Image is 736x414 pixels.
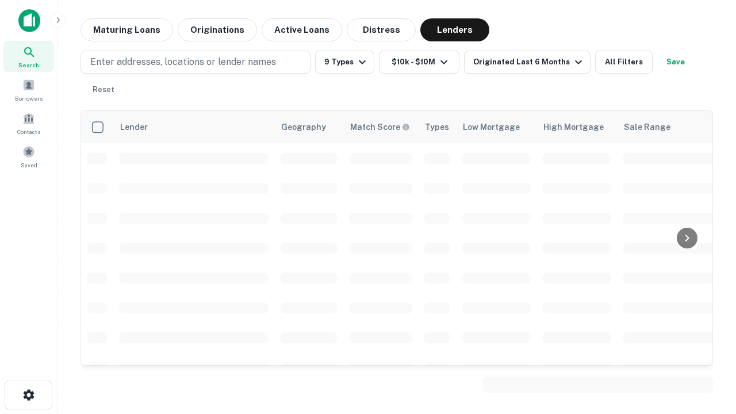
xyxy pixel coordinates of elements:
iframe: Chat Widget [678,285,736,340]
div: Types [425,120,449,134]
h6: Match Score [350,121,408,133]
p: Enter addresses, locations or lender names [90,55,276,69]
button: Enter addresses, locations or lender names [80,51,310,74]
a: Search [3,41,54,72]
button: Active Loans [262,18,342,41]
a: Borrowers [3,74,54,105]
div: Low Mortgage [463,120,520,134]
button: Reset [85,78,122,101]
button: Originated Last 6 Months [464,51,591,74]
span: Contacts [17,127,40,136]
div: Geography [281,120,326,134]
button: 9 Types [315,51,374,74]
th: High Mortgage [536,111,617,143]
span: Borrowers [15,94,43,103]
button: Save your search to get updates of matches that match your search criteria. [657,51,694,74]
a: Saved [3,141,54,172]
button: Distress [347,18,416,41]
a: Contacts [3,108,54,139]
button: Lenders [420,18,489,41]
th: Capitalize uses an advanced AI algorithm to match your search with the best lender. The match sco... [343,111,418,143]
div: Lender [120,120,148,134]
div: Capitalize uses an advanced AI algorithm to match your search with the best lender. The match sco... [350,121,410,133]
button: Originations [178,18,257,41]
button: Maturing Loans [80,18,173,41]
div: Originated Last 6 Months [473,55,585,69]
span: Search [18,60,39,70]
div: High Mortgage [543,120,604,134]
span: Saved [21,160,37,170]
button: All Filters [595,51,653,74]
th: Sale Range [617,111,720,143]
th: Lender [113,111,274,143]
th: Low Mortgage [456,111,536,143]
th: Geography [274,111,343,143]
th: Types [418,111,456,143]
div: Sale Range [624,120,670,134]
img: capitalize-icon.png [18,9,40,32]
button: $10k - $10M [379,51,459,74]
